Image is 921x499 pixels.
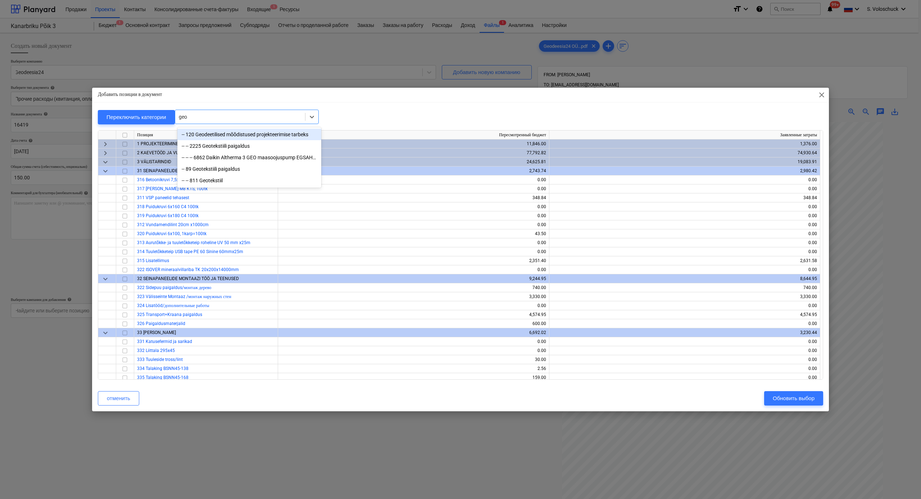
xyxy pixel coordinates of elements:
div: 0.00 [281,220,546,229]
div: 600.00 [281,319,546,328]
div: 740.00 [281,283,546,292]
span: keyboard_arrow_down [101,329,110,337]
div: 3,330.00 [552,292,817,301]
span: 320 Puidukruvi 6x100, 1karp=100tk [137,231,207,236]
div: 0.00 [281,247,546,256]
a: 313 Aurutõkke- ja tuuletõkketeip roheline UV 50 mm x25m [137,240,250,245]
span: 314 Tuuletõkketeip USB tape PE 60 Sinine 60mmx25m [137,249,243,254]
span: 318 Puidukruvi 6x160 C4 100tk [137,204,199,209]
div: 0.00 [281,202,546,211]
div: 0.00 [552,301,817,310]
div: 0.00 [552,202,817,211]
a: 312 Vundamendilint 20cm x1000cm [137,222,209,227]
button: Обновить выбор [764,391,823,406]
div: 0.00 [281,184,546,193]
div: 0.00 [552,238,817,247]
button: отменить [98,391,139,406]
div: -- 89 Geotekstiili paigaldus [177,163,321,175]
a: 333 Tuuleside tross/lint [137,357,183,362]
div: 0.00 [552,364,817,373]
span: 33 KATUSE MONTAAZ [137,330,176,335]
a: 315 Lisatellimus [137,258,169,263]
div: 0.00 [281,265,546,274]
div: 0.00 [552,373,817,382]
div: 3,330.00 [281,292,546,301]
div: 2.56 [281,364,546,373]
div: 0.00 [281,238,546,247]
span: 31 SEINAPANEELIDE MONTAAZ [137,168,199,173]
a: 322 Sidepuu paigaldus/монтаж дерево [137,285,211,290]
a: 326 Paigaldusmaterjalid [137,321,185,326]
div: 0.00 [552,265,817,274]
span: 323 Välisseinte Montaaz /монтаж наружных стен [137,294,231,299]
a: 334 Talaking BSNN45-138 [137,366,189,371]
div: 0.00 [552,355,817,364]
div: -- 120 Geodeetilised mõõdistused projekteerimise tarbeks [177,129,321,140]
a: 332 Liittala 295x45 [137,348,175,353]
div: 6,692.02 [281,328,546,337]
div: 740.00 [552,283,817,292]
span: 2 KAEVETÖÖD JA VUNDAMENT [137,150,200,155]
div: Переключить категории [106,113,166,122]
button: Переключить категории [98,110,175,124]
span: 311 VSP paneelid tehasest [137,195,189,200]
span: keyboard_arrow_down [101,275,110,283]
a: 335 Talaking BSNN45-168 [137,375,189,380]
div: 0.00 [552,175,817,184]
div: 11,846.00 [281,139,546,148]
span: close [817,91,826,99]
div: -- -- -- 6862 Daikin Altherma 3 GEO maasoojuspump EGSAH10D9W 10kw/boiler 180L [177,152,321,163]
div: 0.00 [552,184,817,193]
div: 24,625.81 [281,157,546,166]
a: 319 Puidukruvi 6x180 C4 100tk [137,213,199,218]
div: 0.00 [281,175,546,184]
div: 4,574.95 [281,310,546,319]
span: keyboard_arrow_right [101,149,110,157]
div: 30.00 [281,355,546,364]
a: 325 Transport+Kraana paigaldus [137,312,202,317]
div: 9,244.95 [281,274,546,283]
div: -- -- 2225 Geotekstiili paigaldus [177,140,321,152]
a: 316 Betoonikruvi 7,5x130 KK Zink, 100tk [137,177,215,182]
div: -- -- 811 Geotekstiil [177,175,321,186]
span: keyboard_arrow_down [101,167,110,175]
div: 0.00 [281,211,546,220]
div: 4,574.95 [552,310,817,319]
div: 2,743.74 [281,166,546,175]
div: 0.00 [281,301,546,310]
div: Пересмотренный бюджет [278,131,549,139]
div: 2,351.40 [281,256,546,265]
div: 2,631.58 [552,256,817,265]
div: 348.84 [552,193,817,202]
div: 0.00 [552,220,817,229]
div: Заявленные затраты [549,131,820,139]
a: 324 Lisatööd/дополнительные работы [137,303,209,308]
div: 0.00 [552,229,817,238]
div: 43.50 [281,229,546,238]
div: 77,792.82 [281,148,546,157]
a: 331 Katusefermid ja sarikad [137,339,192,344]
p: Добавить позиции в документ [98,91,162,98]
div: 0.00 [281,346,546,355]
div: отменить [107,394,130,403]
div: Позиция [134,131,278,139]
div: 0.00 [552,211,817,220]
div: 8,644.95 [552,274,817,283]
a: 322 ISOVER mineraalvillariba TK 20x200x14000mm [137,267,239,272]
span: 3 VÄLISTARINDID [137,159,171,164]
